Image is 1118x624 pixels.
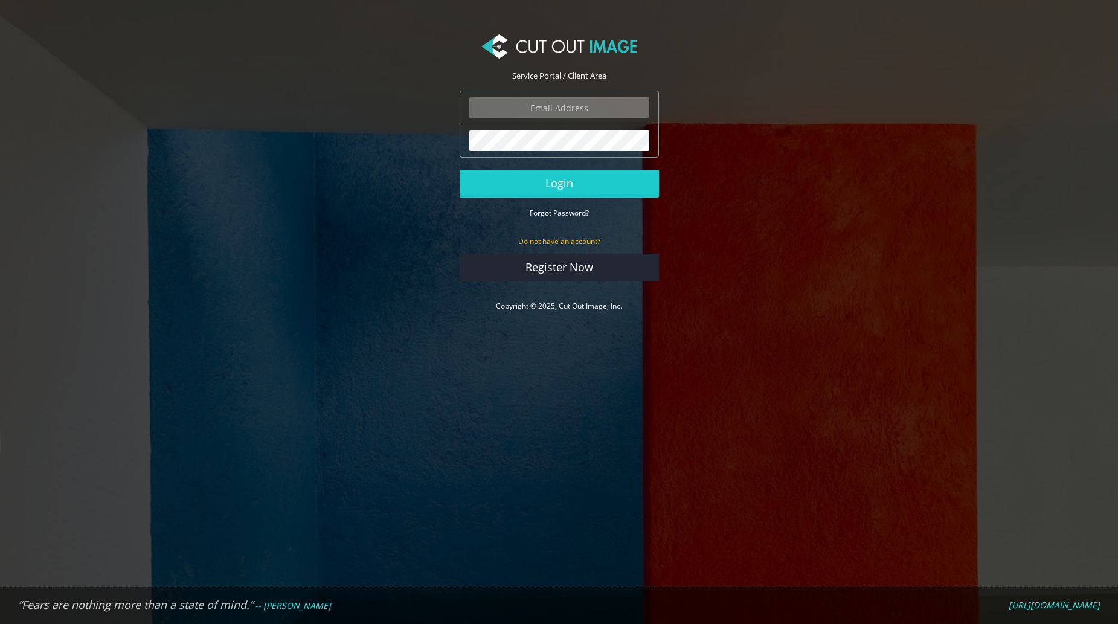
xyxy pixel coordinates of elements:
em: [URL][DOMAIN_NAME] [1009,599,1100,611]
img: Cut Out Image [481,34,636,59]
a: Copyright © 2025, Cut Out Image, Inc. [496,301,622,311]
span: Service Portal / Client Area [512,70,606,81]
input: Email Address [469,97,649,118]
em: “Fears are nothing more than a state of mind.” [18,597,253,612]
a: Register Now [460,254,659,281]
small: Do not have an account? [518,236,600,246]
a: Forgot Password? [530,207,589,218]
small: Forgot Password? [530,208,589,218]
button: Login [460,170,659,198]
a: [URL][DOMAIN_NAME] [1009,600,1100,611]
em: -- [PERSON_NAME] [255,600,331,611]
